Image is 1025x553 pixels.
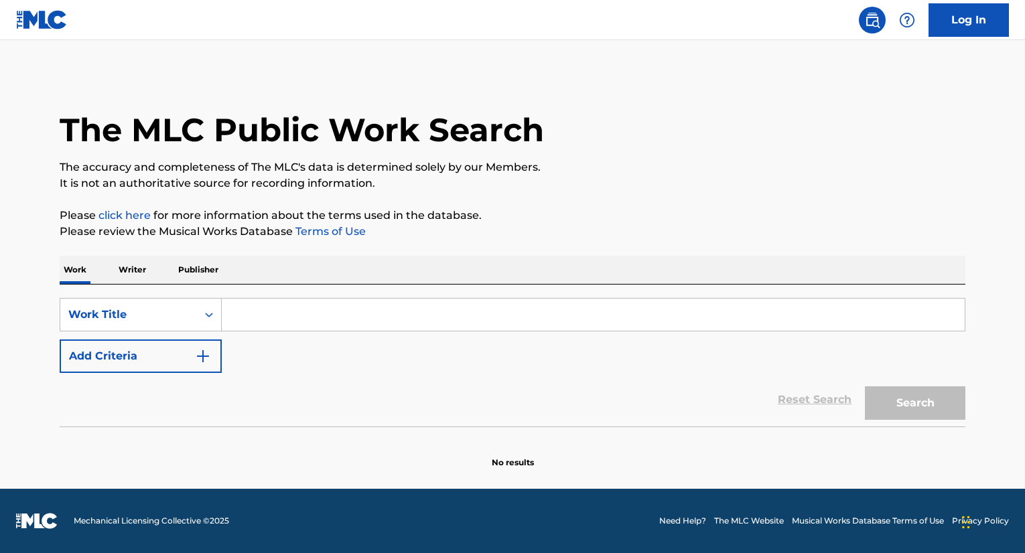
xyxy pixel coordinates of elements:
a: Musical Works Database Terms of Use [792,515,944,527]
img: help [899,12,915,28]
img: 9d2ae6d4665cec9f34b9.svg [195,348,211,364]
p: Please for more information about the terms used in the database. [60,208,965,224]
a: Log In [929,3,1009,37]
form: Search Form [60,298,965,426]
img: search [864,12,880,28]
p: Writer [115,256,150,284]
img: MLC Logo [16,10,68,29]
span: Mechanical Licensing Collective © 2025 [74,515,229,527]
div: Work Title [68,307,189,323]
div: Help [894,7,920,33]
p: Work [60,256,90,284]
iframe: Chat Widget [958,489,1025,553]
a: click here [98,209,151,222]
button: Add Criteria [60,339,222,373]
a: The MLC Website [714,515,784,527]
p: It is not an authoritative source for recording information. [60,175,965,191]
div: Drag [962,502,970,542]
img: logo [16,513,58,529]
p: No results [492,441,534,469]
h1: The MLC Public Work Search [60,110,544,150]
a: Privacy Policy [952,515,1009,527]
p: Please review the Musical Works Database [60,224,965,240]
a: Need Help? [659,515,706,527]
p: The accuracy and completeness of The MLC's data is determined solely by our Members. [60,159,965,175]
p: Publisher [174,256,222,284]
a: Terms of Use [293,225,366,238]
a: Public Search [859,7,886,33]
